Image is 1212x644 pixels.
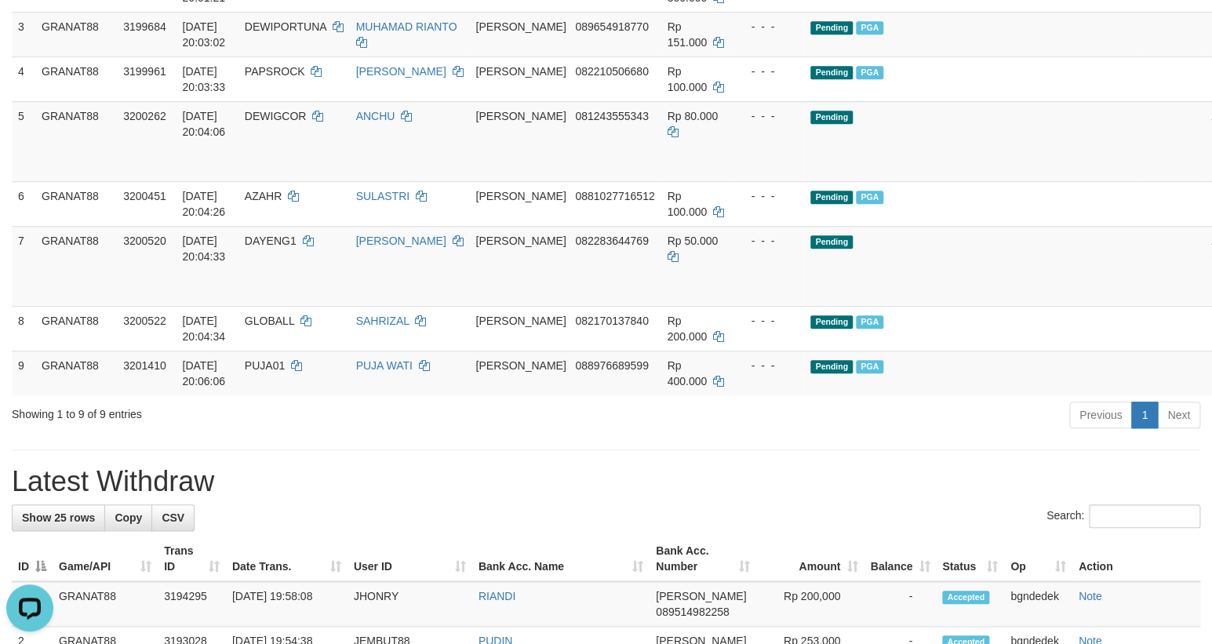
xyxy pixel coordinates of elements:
[475,190,566,202] span: [PERSON_NAME]
[475,359,566,372] span: [PERSON_NAME]
[6,6,53,53] button: Open LiveChat chat widget
[12,466,1200,497] h1: Latest Withdraw
[667,65,707,93] span: Rp 100.000
[1004,581,1072,627] td: bgndedek
[123,65,166,78] span: 3199961
[656,606,729,618] span: Copy 089514982258 to clipboard
[479,590,515,602] a: RIANDI
[35,101,117,181] td: GRANAT88
[1089,504,1200,528] input: Search:
[245,65,305,78] span: PAPSROCK
[756,581,864,627] td: Rp 200,000
[738,233,798,249] div: - - -
[1004,537,1072,581] th: Op: activate to sort column ascending
[1157,402,1200,428] a: Next
[123,235,166,247] span: 3200520
[104,504,152,531] a: Copy
[856,21,883,35] span: PGA
[12,351,35,395] td: 9
[356,20,457,33] a: MUHAMAD RIANTO
[650,537,756,581] th: Bank Acc. Number: activate to sort column ascending
[35,181,117,226] td: GRANAT88
[35,306,117,351] td: GRANAT88
[12,56,35,101] td: 4
[1072,537,1200,581] th: Action
[667,315,707,343] span: Rp 200.000
[942,591,989,604] span: Accepted
[864,537,936,581] th: Balance: activate to sort column ascending
[1131,402,1158,428] a: 1
[123,20,166,33] span: 3199684
[348,581,472,627] td: JHONRY
[810,111,853,124] span: Pending
[575,20,648,33] span: Copy 089654918770 to clipboard
[475,315,566,327] span: [PERSON_NAME]
[12,504,105,531] a: Show 25 rows
[12,537,53,581] th: ID: activate to sort column descending
[738,313,798,329] div: - - -
[936,537,1004,581] th: Status: activate to sort column ascending
[667,235,718,247] span: Rp 50.000
[245,315,294,327] span: GLOBALL
[475,235,566,247] span: [PERSON_NAME]
[356,65,446,78] a: [PERSON_NAME]
[162,511,184,524] span: CSV
[1046,504,1200,528] label: Search:
[12,12,35,56] td: 3
[738,108,798,124] div: - - -
[667,110,718,122] span: Rp 80.000
[856,315,883,329] span: PGA
[183,65,226,93] span: [DATE] 20:03:33
[115,511,142,524] span: Copy
[183,359,226,387] span: [DATE] 20:06:06
[183,315,226,343] span: [DATE] 20:04:34
[575,65,648,78] span: Copy 082210506680 to clipboard
[810,21,853,35] span: Pending
[12,400,493,422] div: Showing 1 to 9 of 9 entries
[810,315,853,329] span: Pending
[575,235,648,247] span: Copy 082283644769 to clipboard
[226,581,348,627] td: [DATE] 19:58:08
[151,504,195,531] a: CSV
[226,537,348,581] th: Date Trans.: activate to sort column ascending
[245,110,307,122] span: DEWIGCOR
[575,190,654,202] span: Copy 0881027716512 to clipboard
[1069,402,1132,428] a: Previous
[667,20,707,49] span: Rp 151.000
[667,190,707,218] span: Rp 100.000
[245,235,297,247] span: DAYENG1
[475,110,566,122] span: [PERSON_NAME]
[575,315,648,327] span: Copy 082170137840 to clipboard
[475,65,566,78] span: [PERSON_NAME]
[356,359,413,372] a: PUJA WATI
[575,110,648,122] span: Copy 081243555343 to clipboard
[158,581,226,627] td: 3194295
[472,537,650,581] th: Bank Acc. Name: activate to sort column ascending
[356,315,409,327] a: SAHRIZAL
[856,66,883,79] span: PGA
[864,581,936,627] td: -
[738,358,798,373] div: - - -
[356,110,395,122] a: ANCHU
[856,360,883,373] span: PGA
[183,20,226,49] span: [DATE] 20:03:02
[12,306,35,351] td: 8
[810,66,853,79] span: Pending
[575,359,648,372] span: Copy 088976689599 to clipboard
[738,188,798,204] div: - - -
[810,235,853,249] span: Pending
[245,20,326,33] span: DEWIPORTUNA
[756,537,864,581] th: Amount: activate to sort column ascending
[123,110,166,122] span: 3200262
[53,581,158,627] td: GRANAT88
[183,110,226,138] span: [DATE] 20:04:06
[656,590,746,602] span: [PERSON_NAME]
[183,235,226,263] span: [DATE] 20:04:33
[810,360,853,373] span: Pending
[356,235,446,247] a: [PERSON_NAME]
[12,181,35,226] td: 6
[245,190,282,202] span: AZAHR
[35,12,117,56] td: GRANAT88
[738,19,798,35] div: - - -
[348,537,472,581] th: User ID: activate to sort column ascending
